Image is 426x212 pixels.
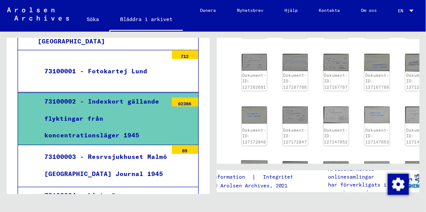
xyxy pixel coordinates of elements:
[242,73,266,90] a: Dokument-ID: 127162691
[183,172,252,182] a: Juridisk information
[182,148,188,154] font: 89
[328,181,386,196] font: har förverkligats i samarbete med
[283,162,308,179] img: 001.jpg
[242,54,267,71] img: 001.jpg
[183,182,288,189] font: Copyright © Arolsen Archives, 2021
[181,54,189,59] font: 712
[324,73,348,90] a: Dokument-ID: 127167767
[241,161,267,178] img: 001.jpg
[283,107,308,124] img: 001.jpg
[324,128,348,144] a: Dokument-ID: 127147052
[87,16,99,22] font: Söka
[283,128,307,144] a: Dokument-ID: 127172847
[364,107,390,123] img: 001.jpg
[365,128,389,144] a: Dokument-ID: 127147053
[398,8,403,14] font: EN
[283,54,308,71] img: 001.jpg
[361,7,377,13] font: Om oss
[283,73,307,90] a: Dokument-ID: 127167766
[364,54,390,71] img: 001.jpg
[263,173,315,180] font: Integritetspolicy
[324,54,349,71] img: 001.jpg
[38,3,117,45] font: 7.3.1 - Riksarkivet, [GEOGRAPHIC_DATA] i [GEOGRAPHIC_DATA]
[324,162,349,178] img: 001.jpg
[44,153,167,178] font: 73100003 - Resrvsjukhuset Malmö [GEOGRAPHIC_DATA] Journal 1945
[76,9,109,30] a: Söka
[200,7,216,13] font: Donera
[109,9,183,32] a: Bläddra i arkivet
[387,173,408,194] div: Ändra samtycke
[388,174,409,195] img: Ändra samtycke
[178,101,192,107] font: 62386
[44,97,159,140] font: 73100002 - Indexkort gällande flyktingar från koncentrationsläger 1945
[365,73,389,90] a: Dokument-ID: 127167768
[252,173,256,181] font: |
[364,162,390,178] img: 001.jpg
[319,7,340,13] font: Kontakta
[324,107,349,123] img: 001.jpg
[120,16,172,22] font: Bläddra i arkivet
[256,172,326,182] a: Integritetspolicy
[284,7,298,13] font: Hjälp
[242,128,266,144] a: Dokument-ID: 127172846
[242,107,267,124] img: 001.jpg
[44,67,147,75] font: 73100001 - Fotokartej Lund
[7,7,69,21] img: Arolsen_neg.svg
[237,7,263,13] font: Nyhetsbrev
